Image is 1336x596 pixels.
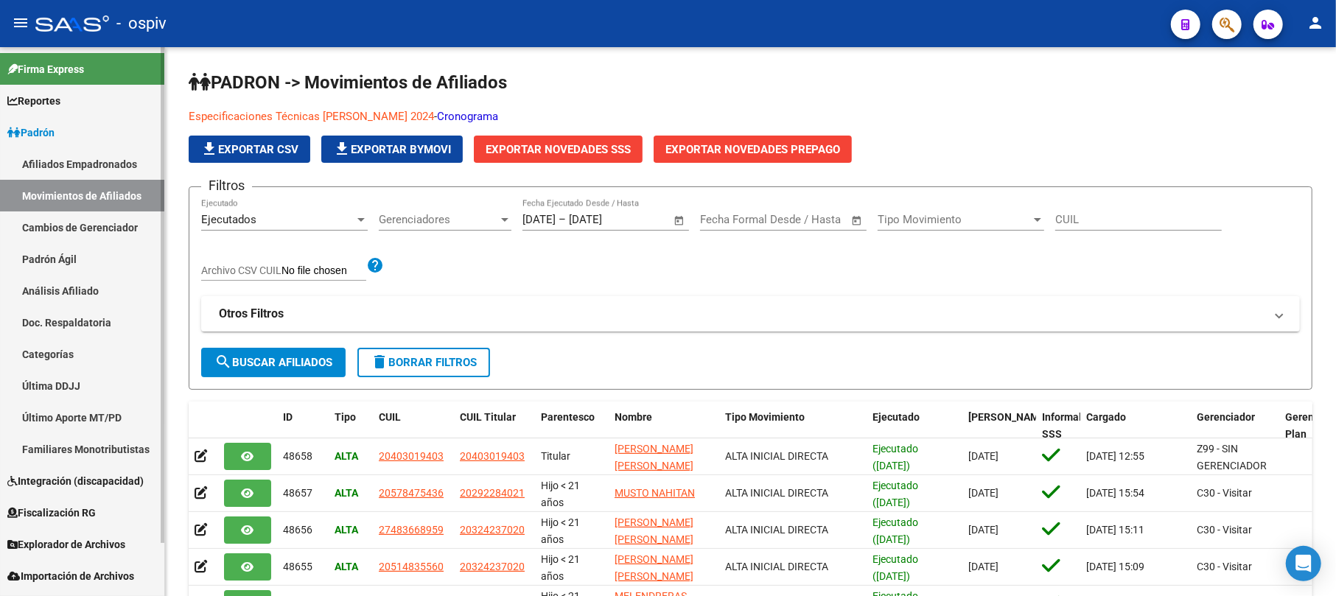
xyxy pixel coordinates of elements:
span: Hijo < 21 años [541,480,580,508]
strong: ALTA [335,450,358,462]
a: Especificaciones Técnicas [PERSON_NAME] 2024 [189,110,434,123]
span: [DATE] 15:54 [1086,487,1144,499]
span: Tipo Movimiento [725,411,805,423]
span: ALTA INICIAL DIRECTA [725,561,828,572]
datatable-header-cell: Parentesco [535,402,609,450]
strong: ALTA [335,561,358,572]
datatable-header-cell: ID [277,402,329,450]
datatable-header-cell: Gerenciador [1191,402,1279,450]
span: Ejecutado ([DATE]) [872,443,918,471]
span: Titular [541,450,570,462]
span: [DATE] 15:09 [1086,561,1144,572]
button: Exportar Novedades Prepago [654,136,852,163]
span: Buscar Afiliados [214,356,332,369]
span: [PERSON_NAME] [PERSON_NAME] [615,553,693,582]
datatable-header-cell: Cargado [1080,402,1191,450]
datatable-header-cell: Tipo [329,402,373,450]
span: Hijo < 21 años [541,516,580,545]
mat-icon: delete [371,353,388,371]
span: Ejecutados [201,213,256,226]
span: ALTA INICIAL DIRECTA [725,450,828,462]
span: Exportar Novedades Prepago [665,143,840,156]
span: - ospiv [116,7,167,40]
span: 27483668959 [379,524,444,536]
span: 20514835560 [379,561,444,572]
mat-icon: search [214,353,232,371]
span: 20324237020 [460,524,525,536]
input: End date [761,213,833,226]
span: [DATE] [968,561,998,572]
span: Padrón [7,125,55,141]
mat-icon: file_download [200,140,218,158]
span: – [559,213,566,226]
span: 48656 [283,524,312,536]
span: 20324237020 [460,561,525,572]
span: Exportar CSV [200,143,298,156]
span: Explorador de Archivos [7,536,125,553]
span: 20403019403 [379,450,444,462]
span: Gerenciadores [379,213,498,226]
span: CUIL [379,411,401,423]
datatable-header-cell: Tipo Movimiento [719,402,867,450]
button: Exportar CSV [189,136,310,163]
span: Firma Express [7,61,84,77]
button: Open calendar [849,212,866,229]
span: Informable SSS [1042,411,1094,440]
button: Exportar Bymovi [321,136,463,163]
span: Integración (discapacidad) [7,473,144,489]
datatable-header-cell: Informable SSS [1036,402,1080,450]
input: Start date [522,213,556,226]
span: 48658 [283,450,312,462]
button: Open calendar [671,212,688,229]
span: C30 - Visitar [1197,524,1252,536]
span: 20292284021 [460,487,525,499]
span: Borrar Filtros [371,356,477,369]
span: ID [283,411,293,423]
button: Buscar Afiliados [201,348,346,377]
span: 48657 [283,487,312,499]
h3: Filtros [201,175,252,196]
span: Parentesco [541,411,595,423]
input: Start date [700,213,748,226]
span: [DATE] [968,524,998,536]
span: [DATE] 12:55 [1086,450,1144,462]
strong: ALTA [335,487,358,499]
strong: ALTA [335,524,358,536]
span: ALTA INICIAL DIRECTA [725,524,828,536]
span: 20403019403 [460,450,525,462]
span: Importación de Archivos [7,568,134,584]
span: [PERSON_NAME] [PERSON_NAME] [615,443,693,471]
mat-icon: file_download [333,140,351,158]
span: C30 - Visitar [1197,561,1252,572]
datatable-header-cell: Fecha Formal [962,402,1036,450]
span: Exportar Bymovi [333,143,451,156]
span: MUSTO NAHITAN [615,487,695,499]
datatable-header-cell: Nombre [609,402,719,450]
p: - [189,108,1172,125]
span: [PERSON_NAME] [PERSON_NAME] [615,516,693,545]
span: Cargado [1086,411,1126,423]
span: Tipo Movimiento [878,213,1031,226]
datatable-header-cell: CUIL Titular [454,402,535,450]
span: PADRON -> Movimientos de Afiliados [189,72,507,93]
span: Ejecutado ([DATE]) [872,553,918,582]
span: Archivo CSV CUIL [201,264,281,276]
span: Fiscalización RG [7,505,96,521]
span: CUIL Titular [460,411,516,423]
span: 20578475436 [379,487,444,499]
span: Z99 - SIN GERENCIADOR [1197,443,1267,471]
mat-icon: menu [12,14,29,32]
span: 48655 [283,561,312,572]
span: [DATE] [968,450,998,462]
button: Borrar Filtros [357,348,490,377]
mat-icon: help [366,256,384,274]
div: Open Intercom Messenger [1286,546,1321,581]
span: Reportes [7,93,60,109]
datatable-header-cell: CUIL [373,402,454,450]
mat-icon: person [1307,14,1324,32]
span: C30 - Visitar [1197,487,1252,499]
input: End date [569,213,640,226]
span: Hijo < 21 años [541,553,580,582]
span: [DATE] [968,487,998,499]
span: Ejecutado ([DATE]) [872,480,918,508]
